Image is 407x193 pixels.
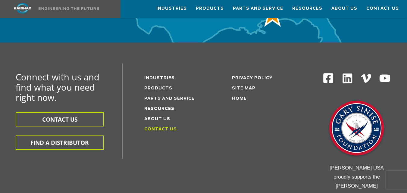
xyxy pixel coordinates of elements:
a: Products [196,0,224,17]
img: Gary Sinise Foundation [327,99,387,159]
a: Contact Us [366,0,399,17]
span: Parts and Service [233,5,283,12]
button: CONTACT US [16,112,104,126]
a: Parts and Service [233,0,283,17]
a: Products [144,86,172,90]
a: About Us [331,0,357,17]
a: Resources [144,107,174,111]
span: Contact Us [366,5,399,12]
span: Products [196,5,224,12]
img: Facebook [323,73,334,84]
a: Industries [156,0,187,17]
span: About Us [331,5,357,12]
a: Home [232,97,247,101]
a: Site Map [232,86,255,90]
a: About Us [144,117,170,121]
a: Privacy Policy [232,76,273,80]
img: Youtube [379,73,391,84]
span: Connect with us and find what you need right now. [16,71,99,103]
a: Parts and service [144,97,195,101]
a: Resources [292,0,322,17]
button: FIND A DISTRIBUTOR [16,135,104,150]
span: Industries [156,5,187,12]
img: Linkedin [342,73,353,84]
img: Engineering the future [39,7,99,10]
a: Industries [144,76,175,80]
a: Contact Us [144,127,177,131]
span: Resources [292,5,322,12]
img: Vimeo [361,74,371,83]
